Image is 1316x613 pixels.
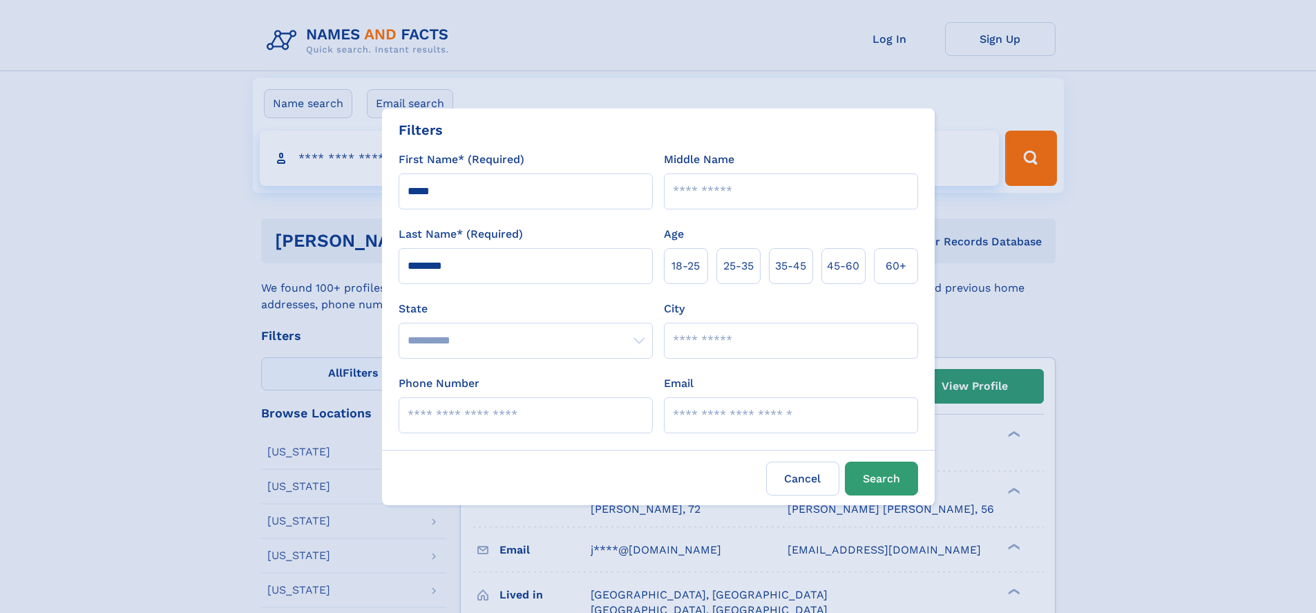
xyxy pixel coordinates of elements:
span: 35‑45 [775,258,806,274]
div: Filters [399,120,443,140]
label: First Name* (Required) [399,151,524,168]
span: 45‑60 [827,258,859,274]
label: Email [664,375,694,392]
span: 60+ [886,258,906,274]
label: Phone Number [399,375,479,392]
label: Cancel [766,462,839,496]
label: Last Name* (Required) [399,226,523,243]
label: Middle Name [664,151,734,168]
label: Age [664,226,684,243]
span: 18‑25 [671,258,700,274]
label: State [399,301,653,317]
span: 25‑35 [723,258,754,274]
label: City [664,301,685,317]
button: Search [845,462,918,496]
